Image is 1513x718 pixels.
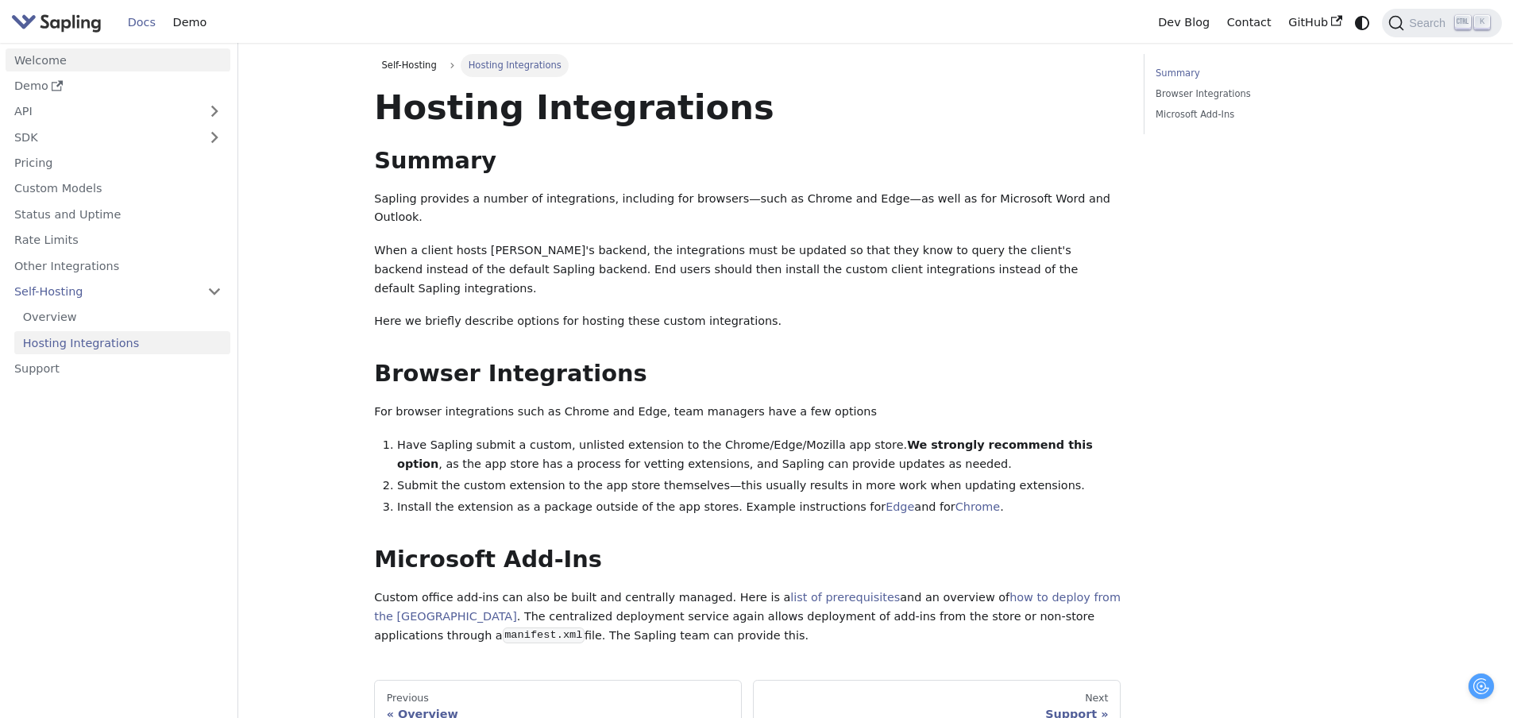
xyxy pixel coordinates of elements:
p: Here we briefly describe options for hosting these custom integrations. [374,312,1121,331]
h2: Browser Integrations [374,360,1121,388]
p: Sapling provides a number of integrations, including for browsers—such as Chrome and Edge—as well... [374,190,1121,228]
a: Overview [14,306,230,329]
button: Expand sidebar category 'API' [199,100,230,123]
a: Welcome [6,48,230,71]
div: Next [766,692,1109,704]
button: Expand sidebar category 'SDK' [199,125,230,149]
h1: Hosting Integrations [374,86,1121,129]
a: Dev Blog [1149,10,1218,35]
a: Browser Integrations [1156,87,1371,102]
p: For browser integrations such as Chrome and Edge, team managers have a few options [374,403,1121,422]
li: Have Sapling submit a custom, unlisted extension to the Chrome/Edge/Mozilla app store. , as the a... [397,436,1121,474]
img: Sapling.ai [11,11,102,34]
a: Contact [1218,10,1280,35]
p: When a client hosts [PERSON_NAME]'s backend, the integrations must be updated so that they know t... [374,241,1121,298]
a: Docs [119,10,164,35]
li: Install the extension as a package outside of the app stores. Example instructions for and for . [397,498,1121,517]
a: Status and Uptime [6,203,230,226]
a: Demo [6,75,230,98]
h2: Microsoft Add-Ins [374,546,1121,574]
strong: We strongly recommend this option [397,438,1093,470]
a: Edge [886,500,914,513]
li: Submit the custom extension to the app store themselves—this usually results in more work when up... [397,477,1121,496]
button: Switch between dark and light mode (currently system mode) [1351,11,1374,34]
kbd: K [1474,15,1490,29]
a: Support [6,357,230,380]
span: Search [1404,17,1455,29]
a: list of prerequisites [790,591,900,604]
code: manifest.xml [503,627,585,643]
a: Summary [1156,66,1371,81]
a: Other Integrations [6,254,230,277]
a: Hosting Integrations [14,331,230,354]
a: API [6,100,199,123]
span: Hosting Integrations [461,54,569,76]
a: Rate Limits [6,229,230,252]
a: Pricing [6,152,230,175]
button: Search (Ctrl+K) [1382,9,1501,37]
nav: Breadcrumbs [374,54,1121,76]
a: GitHub [1279,10,1350,35]
div: Previous [387,692,730,704]
a: SDK [6,125,199,149]
span: Self-Hosting [374,54,444,76]
a: Custom Models [6,177,230,200]
p: Custom office add-ins can also be built and centrally managed. Here is a and an overview of . The... [374,589,1121,645]
a: Self-Hosting [6,280,230,303]
a: Sapling.ai [11,11,107,34]
a: Chrome [955,500,1000,513]
a: how to deploy from the [GEOGRAPHIC_DATA] [374,591,1121,623]
h2: Summary [374,147,1121,176]
a: Demo [164,10,215,35]
a: Microsoft Add-Ins [1156,107,1371,122]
